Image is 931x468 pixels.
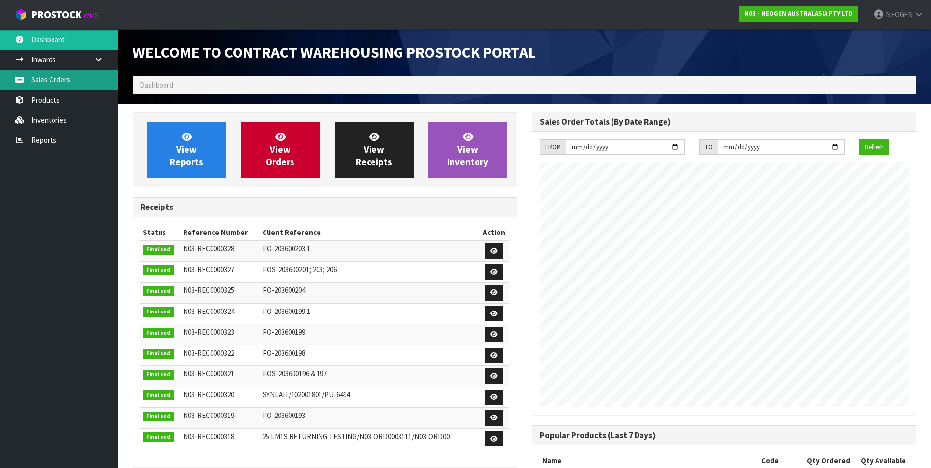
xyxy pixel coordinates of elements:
[540,431,909,440] h3: Popular Products (Last 7 Days)
[540,139,566,155] div: FROM
[143,307,174,317] span: Finalised
[263,307,310,316] span: PO-203600199.1
[143,245,174,255] span: Finalised
[31,8,81,21] span: ProStock
[183,411,234,420] span: N03-REC0000319
[183,265,234,274] span: N03-REC0000327
[335,122,414,178] a: ViewReceipts
[266,131,294,168] span: View Orders
[143,390,174,400] span: Finalised
[241,122,320,178] a: ViewOrders
[263,432,450,441] span: 25 LM1S RETURNING TESTING/N03-ORD0003111/N03-ORD00
[263,348,305,358] span: PO-203600198
[263,327,305,337] span: PO-203600199
[263,286,305,295] span: PO-203600204
[859,139,889,155] button: Refresh
[181,225,260,240] th: Reference Number
[183,432,234,441] span: N03-REC0000318
[143,412,174,421] span: Finalised
[263,390,350,399] span: SYNLAIT/102001801/PU-6494
[263,244,310,253] span: PO-203600203.1
[140,80,173,90] span: Dashboard
[356,131,392,168] span: View Receipts
[263,411,305,420] span: PO-203600193
[147,122,226,178] a: ViewReports
[183,327,234,337] span: N03-REC0000323
[183,390,234,399] span: N03-REC0000320
[140,203,509,212] h3: Receipts
[15,8,27,21] img: cube-alt.png
[183,369,234,378] span: N03-REC0000321
[133,43,536,62] span: Welcome to Contract Warehousing ProStock Portal
[170,131,203,168] span: View Reports
[143,286,174,296] span: Finalised
[143,265,174,275] span: Finalised
[699,139,718,155] div: TO
[260,225,479,240] th: Client Reference
[447,131,488,168] span: View Inventory
[140,225,181,240] th: Status
[183,348,234,358] span: N03-REC0000322
[263,369,327,378] span: POS-203600196 & 197
[479,225,509,240] th: Action
[143,370,174,380] span: Finalised
[183,307,234,316] span: N03-REC0000324
[183,244,234,253] span: N03-REC0000328
[745,9,853,18] strong: N03 - NEOGEN AUSTRALASIA PTY LTD
[540,117,909,127] h3: Sales Order Totals (By Date Range)
[143,349,174,359] span: Finalised
[143,328,174,338] span: Finalised
[886,10,913,19] span: NEOGEN
[263,265,337,274] span: POS-203600201; 203; 206
[183,286,234,295] span: N03-REC0000325
[428,122,507,178] a: ViewInventory
[143,432,174,442] span: Finalised
[83,11,99,20] small: WMS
